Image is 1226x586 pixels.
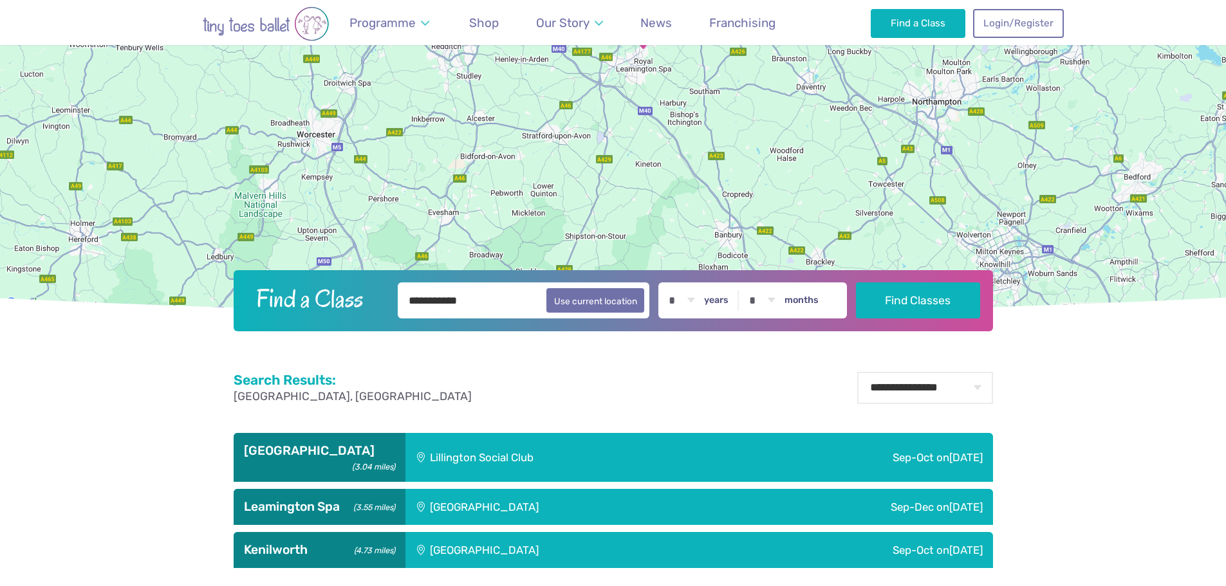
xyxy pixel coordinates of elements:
span: Programme [349,15,416,30]
h2: Search Results: [234,372,472,389]
div: [GEOGRAPHIC_DATA] [405,489,735,525]
a: Login/Register [973,9,1063,37]
label: years [704,295,729,306]
div: Lillington Social Club [405,433,732,482]
a: Franchising [703,8,782,38]
div: [GEOGRAPHIC_DATA] [405,532,738,568]
span: Shop [469,15,499,30]
button: Find Classes [856,282,980,318]
a: Shop [463,8,505,38]
div: Sep-Dec on [735,489,993,525]
a: Our Story [530,8,609,38]
span: [DATE] [949,451,983,464]
a: Find a Class [871,9,965,37]
div: Sep-Oct on [738,532,993,568]
a: Open this area in Google Maps (opens a new window) [3,295,46,311]
button: Use current location [546,288,645,313]
h3: Leamington Spa [244,499,395,515]
div: Sep-Oct on [732,433,993,482]
small: (3.04 miles) [348,459,395,472]
img: Google [3,295,46,311]
h3: Kenilworth [244,542,395,558]
img: tiny toes ballet [163,6,369,41]
span: Our Story [536,15,590,30]
span: [DATE] [949,544,983,556]
h3: [GEOGRAPHIC_DATA] [244,443,395,459]
a: Programme [344,8,436,38]
p: [GEOGRAPHIC_DATA], [GEOGRAPHIC_DATA] [234,389,472,405]
label: months [785,295,819,306]
a: News [635,8,678,38]
small: (3.55 miles) [349,499,395,513]
small: (4.73 miles) [349,542,395,556]
span: [DATE] [949,500,983,513]
span: Franchising [709,15,776,30]
span: News [640,15,672,30]
h2: Find a Class [246,282,389,315]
